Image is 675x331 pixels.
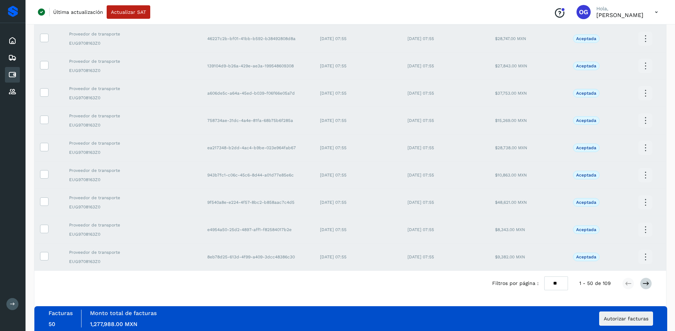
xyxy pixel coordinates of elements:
[495,227,525,232] span: $8,343.00 MXN
[320,254,347,259] span: [DATE] 07:55
[69,40,136,46] span: EUG9708163Z0
[69,113,136,119] span: Proveedor de transporte
[69,258,136,265] span: EUG9708163Z0
[576,254,596,259] p: Aceptada
[69,95,136,101] span: EUG9708163Z0
[596,6,643,12] p: Hola,
[207,173,294,178] span: 943b7fc1-c06c-45c6-8d44-a01d77e85e6c
[69,85,136,92] span: Proveedor de transporte
[207,91,295,96] span: a606de5c-a64a-45ed-b039-f06f66e05a7d
[576,118,596,123] p: Aceptada
[320,145,347,150] span: [DATE] 07:55
[49,321,55,327] span: 50
[492,280,539,287] span: Filtros por página :
[207,254,295,259] span: 8eb78d25-613d-4f99-a409-3dcc48386c30
[320,173,347,178] span: [DATE] 07:55
[69,31,136,37] span: Proveedor de transporte
[495,200,527,205] span: $48,621.00 MXN
[407,36,434,41] span: [DATE] 07:55
[69,195,136,201] span: Proveedor de transporte
[579,280,611,287] span: 1 - 50 de 109
[576,227,596,232] p: Aceptada
[576,91,596,96] p: Aceptada
[90,321,137,327] span: 1,277,988.00 MXN
[320,63,347,68] span: [DATE] 07:55
[69,122,136,128] span: EUG9708163Z0
[495,63,527,68] span: $27,843.00 MXN
[69,231,136,237] span: EUG9708163Z0
[407,200,434,205] span: [DATE] 07:55
[407,227,434,232] span: [DATE] 07:55
[495,145,527,150] span: $28,738.00 MXN
[407,63,434,68] span: [DATE] 07:55
[604,316,648,321] span: Autorizar facturas
[5,67,20,83] div: Cuentas por pagar
[107,5,150,19] button: Actualizar SAT
[69,140,136,146] span: Proveedor de transporte
[53,9,103,15] p: Última actualización
[207,227,292,232] span: e4954a50-25d2-4897-aff1-f82584017b2e
[320,200,347,205] span: [DATE] 07:55
[69,149,136,156] span: EUG9708163Z0
[69,58,136,64] span: Proveedor de transporte
[495,118,527,123] span: $15,269.00 MXN
[407,91,434,96] span: [DATE] 07:55
[576,145,596,150] p: Aceptada
[599,312,653,326] button: Autorizar facturas
[207,145,296,150] span: ea217348-b2dd-4ac4-b9be-023e964fab67
[495,254,525,259] span: $9,382.00 MXN
[69,167,136,174] span: Proveedor de transporte
[5,50,20,66] div: Embarques
[69,67,136,74] span: EUG9708163Z0
[90,310,157,316] label: Monto total de facturas
[207,200,294,205] span: 9f540a8e-e224-4f57-8bc2-b858aac7c4d5
[576,63,596,68] p: Aceptada
[111,10,146,15] span: Actualizar SAT
[407,145,434,150] span: [DATE] 07:55
[207,118,293,123] span: 758734ae-31dc-4a4e-81fa-68b75b6f285a
[576,36,596,41] p: Aceptada
[207,36,296,41] span: 46227c2b-bf01-41bb-b592-b38492808d8a
[407,173,434,178] span: [DATE] 07:55
[407,118,434,123] span: [DATE] 07:55
[407,254,434,259] span: [DATE] 07:55
[320,227,347,232] span: [DATE] 07:55
[5,33,20,49] div: Inicio
[5,84,20,100] div: Proveedores
[495,91,527,96] span: $37,753.00 MXN
[69,222,136,228] span: Proveedor de transporte
[320,118,347,123] span: [DATE] 07:55
[495,36,526,41] span: $28,747.00 MXN
[495,173,527,178] span: $10,863.00 MXN
[207,63,294,68] span: 139104d9-b26a-429e-ae3a-199548609308
[69,249,136,256] span: Proveedor de transporte
[69,204,136,210] span: EUG9708163Z0
[576,200,596,205] p: Aceptada
[596,12,643,18] p: Oscar Guido
[320,36,347,41] span: [DATE] 07:55
[49,310,73,316] label: Facturas
[320,91,347,96] span: [DATE] 07:55
[576,173,596,178] p: Aceptada
[69,176,136,183] span: EUG9708163Z0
